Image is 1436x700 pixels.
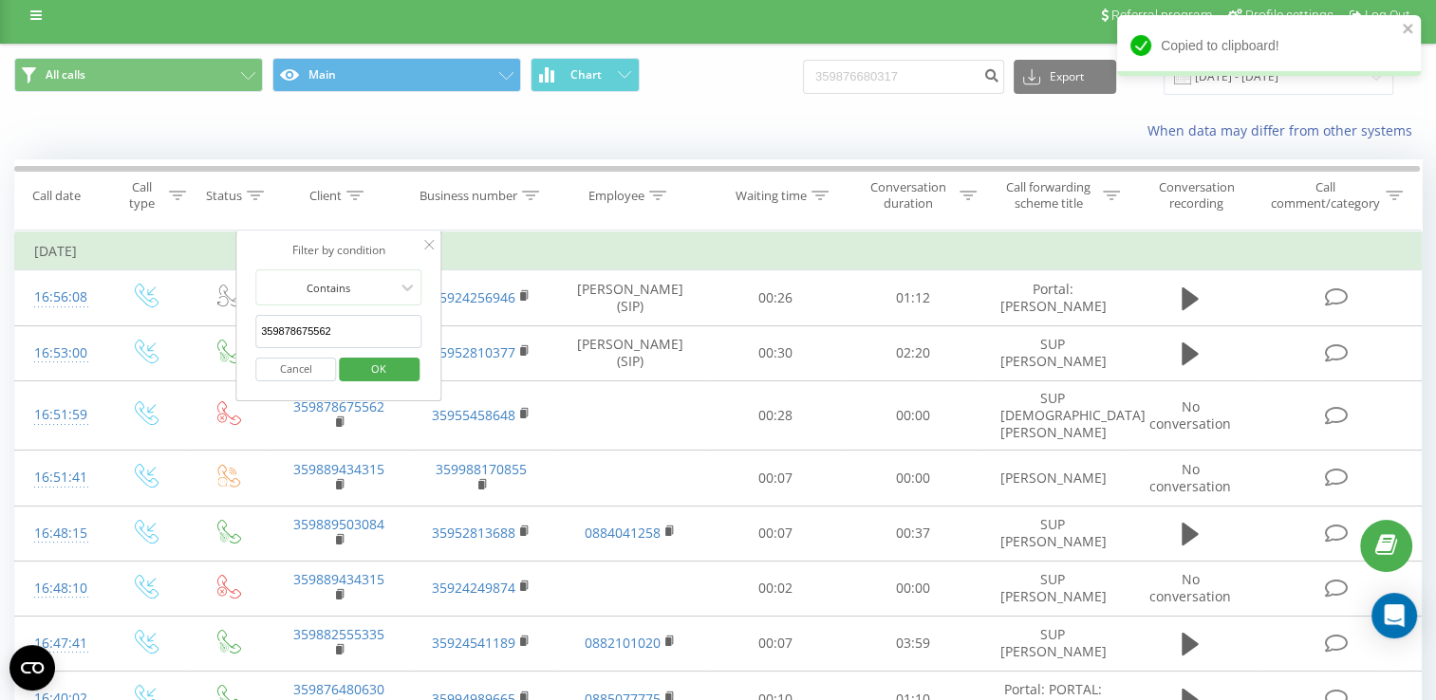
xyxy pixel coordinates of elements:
span: No conversation [1149,570,1231,605]
button: Export [1014,60,1116,94]
button: Chart [531,58,640,92]
div: 16:53:00 [34,335,84,372]
div: 16:51:41 [34,459,84,496]
a: 0882101020 [585,634,661,652]
a: 359882555335 [293,625,384,643]
a: 35924256946 [432,288,515,306]
input: Search by number [803,60,1004,94]
div: Filter by condition [255,241,422,260]
button: Cancel [255,358,336,381]
td: 00:28 [707,380,845,451]
td: 00:07 [707,616,845,671]
button: Open CMP widget [9,645,55,691]
span: Log Out [1365,8,1410,23]
td: [PERSON_NAME] [981,451,1124,506]
a: 0884041258 [585,524,661,542]
a: 359878675562 [293,397,384,415]
td: [DATE] [15,232,1422,270]
td: 00:37 [844,506,981,561]
td: 00:07 [707,506,845,561]
div: Business number [420,188,517,204]
td: 00:00 [844,451,981,506]
td: 03:59 [844,616,981,671]
a: 35952810377 [432,343,515,361]
span: Chart [570,68,602,82]
div: Call date [32,188,81,204]
div: Call comment/category [1270,179,1381,212]
td: SUP [DEMOGRAPHIC_DATA][PERSON_NAME] [981,380,1124,451]
a: 359889434315 [293,460,384,478]
div: 16:48:15 [34,515,84,552]
td: [PERSON_NAME] (SIP) [553,270,707,325]
button: Main [272,58,521,92]
td: SUP [PERSON_NAME] [981,561,1124,616]
button: close [1402,21,1415,39]
div: Copied to clipboard! [1117,15,1421,76]
input: Enter value [255,315,422,348]
div: Conversation duration [861,179,955,212]
div: 16:56:08 [34,279,84,316]
td: 00:26 [707,270,845,325]
span: No conversation [1149,397,1231,433]
div: Employee [588,188,644,204]
span: All calls [46,67,85,83]
span: No conversation [1149,460,1231,495]
div: Status [206,188,242,204]
td: 01:12 [844,270,981,325]
a: 359988170855 [436,460,527,478]
span: OK [352,354,405,383]
span: Referral program [1111,8,1212,23]
div: Conversation recording [1142,179,1252,212]
td: 00:07 [707,451,845,506]
td: 00:00 [844,380,981,451]
div: Waiting time [736,188,807,204]
a: 35924541189 [432,634,515,652]
div: 16:47:41 [34,625,84,662]
div: Client [309,188,342,204]
button: All calls [14,58,263,92]
a: 35952813688 [432,524,515,542]
div: Open Intercom Messenger [1371,593,1417,638]
div: Call type [120,179,164,212]
td: Portal: [PERSON_NAME] [981,270,1124,325]
td: SUP [PERSON_NAME] [981,325,1124,380]
div: 16:51:59 [34,396,84,433]
td: [PERSON_NAME] (SIP) [553,325,707,380]
span: Profile settings [1245,8,1333,23]
a: 359889503084 [293,515,384,533]
td: SUP [PERSON_NAME] [981,506,1124,561]
a: 35924249874 [432,579,515,597]
td: 00:02 [707,561,845,616]
button: OK [339,358,420,381]
a: 35955458648 [432,406,515,424]
td: SUP [PERSON_NAME] [981,616,1124,671]
div: 16:48:10 [34,570,84,607]
div: Call forwarding scheme title [998,179,1098,212]
a: 359876480630 [293,680,384,698]
td: 02:20 [844,325,981,380]
td: 00:00 [844,561,981,616]
a: When data may differ from other systems [1147,121,1422,139]
a: 359889434315 [293,570,384,588]
td: 00:30 [707,325,845,380]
